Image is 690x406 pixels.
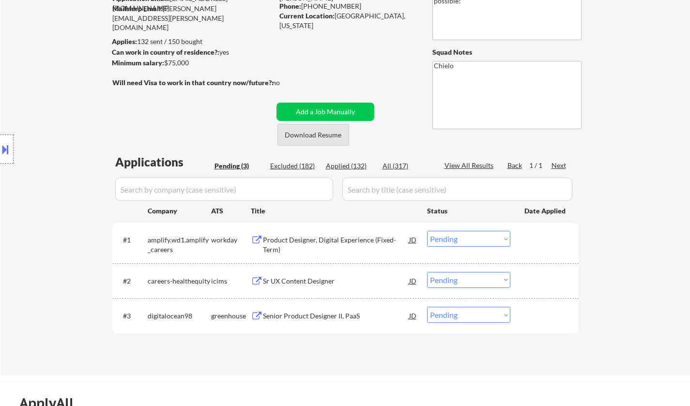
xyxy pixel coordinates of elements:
strong: Current Location: [279,12,335,20]
div: #2 [123,276,140,286]
div: Back [507,161,523,170]
div: Excluded (182) [270,161,319,171]
strong: Will need Visa to work in that country now/future?: [112,78,274,87]
strong: Can work in country of residence?: [112,48,219,56]
div: Senior Product Designer II, PaaS [263,311,409,321]
button: Download Resume [277,124,349,146]
div: [PERSON_NAME][EMAIL_ADDRESS][PERSON_NAME][DOMAIN_NAME] [112,4,273,32]
div: JD [408,272,418,289]
input: Search by company (case sensitive) [115,178,333,201]
div: JD [408,307,418,324]
div: amplify.wd1.amplify_careers [148,235,211,254]
div: careers-healthequity [148,276,211,286]
div: ATS [211,206,251,216]
div: greenhouse [211,311,251,321]
div: 132 sent / 150 bought [112,37,273,46]
div: Squad Notes [432,47,582,57]
div: Product Designer, Digital Experience (Fixed-Term) [263,235,409,254]
div: yes [112,47,270,57]
div: All (317) [383,161,431,171]
strong: Applies: [112,37,137,45]
div: JD [408,231,418,248]
div: Company [148,206,211,216]
strong: Phone: [279,2,301,10]
div: Sr UX Content Designer [263,276,409,286]
strong: Minimum salary: [112,59,164,67]
div: [PHONE_NUMBER] [279,1,416,11]
div: digitalocean98 [148,311,211,321]
div: 1 / 1 [529,161,552,170]
div: no [272,78,300,88]
div: #3 [123,311,140,321]
div: View All Results [445,161,496,170]
div: Date Applied [524,206,567,216]
div: icims [211,276,251,286]
div: Next [552,161,567,170]
div: Pending (3) [215,161,263,171]
button: Add a Job Manually [276,103,374,121]
div: Status [427,202,510,219]
div: Applied (132) [326,161,374,171]
div: workday [211,235,251,245]
input: Search by title (case sensitive) [342,178,572,201]
div: $75,000 [112,58,273,68]
div: Title [251,206,418,216]
div: [GEOGRAPHIC_DATA], [US_STATE] [279,11,416,30]
strong: Mailslurp Email: [112,4,163,13]
div: #1 [123,235,140,245]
